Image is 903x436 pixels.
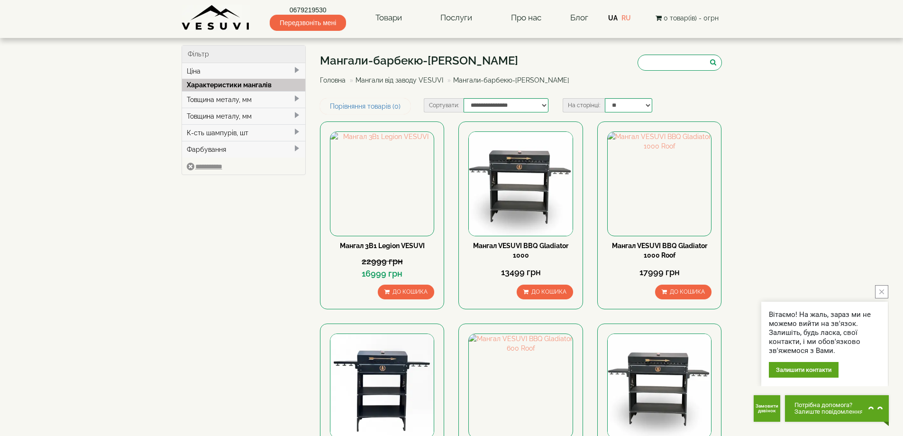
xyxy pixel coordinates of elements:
[270,15,346,31] span: Передзвоніть мені
[517,285,573,299] button: До кошика
[320,98,410,114] a: Порівняння товарів (0)
[473,242,568,259] a: Мангал VESUVI BBQ Gladiator 1000
[340,242,425,250] a: Мангал 3В1 Legion VESUVI
[182,46,306,63] div: Фільтр
[469,132,572,235] img: Мангал VESUVI BBQ Gladiator 1000
[431,7,482,29] a: Послуги
[182,79,306,91] div: Характеристики мангалів
[330,255,434,268] div: 22999 грн
[378,285,434,299] button: До кошика
[563,98,605,112] label: На сторінці:
[424,98,464,112] label: Сортувати:
[769,310,880,355] div: Вітаємо! На жаль, зараз ми не можемо вийти на зв'язок. Залишіть, будь ласка, свої контакти, і ми ...
[785,395,889,422] button: Chat button
[182,5,250,31] img: Завод VESUVI
[612,242,707,259] a: Мангал VESUVI BBQ Gladiator 1000 Roof
[875,285,888,298] button: close button
[570,13,588,22] a: Блог
[664,14,719,22] span: 0 товар(ів) - 0грн
[621,14,631,22] a: RU
[330,268,434,280] div: 16999 грн
[182,91,306,108] div: Товщина металу, мм
[320,55,576,67] h1: Мангали-барбекю-[PERSON_NAME]
[608,14,618,22] a: UA
[794,402,863,408] span: Потрібна допомога?
[608,132,711,235] img: Мангал VESUVI BBQ Gladiator 1000 Roof
[182,63,306,79] div: Ціна
[502,7,551,29] a: Про нас
[392,288,428,295] span: До кошика
[330,132,434,235] img: Мангал 3В1 Legion VESUVI
[182,124,306,141] div: К-сть шампурів, шт
[468,266,573,278] div: 13499 грн
[320,76,346,84] a: Головна
[794,408,863,415] span: Залиште повідомлення
[655,285,711,299] button: До кошика
[756,404,778,413] span: Замовити дзвінок
[182,108,306,124] div: Товщина металу, мм
[356,76,443,84] a: Мангали від заводу VESUVI
[769,362,839,378] div: Залишити контакти
[182,141,306,158] div: Фарбування
[607,266,711,278] div: 17999 грн
[445,75,569,85] li: Мангали-барбекю-[PERSON_NAME]
[531,288,566,295] span: До кошика
[366,7,411,29] a: Товари
[670,288,705,295] span: До кошика
[653,13,721,23] button: 0 товар(ів) - 0грн
[270,5,346,15] a: 0679219530
[754,395,780,422] button: Get Call button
